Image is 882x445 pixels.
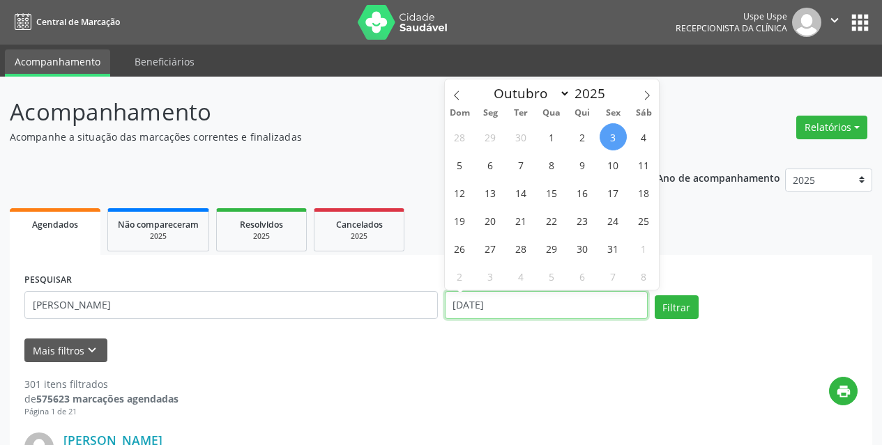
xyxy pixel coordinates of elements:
span: Outubro 1, 2025 [538,123,565,150]
span: Dom [445,109,476,118]
span: Outubro 21, 2025 [508,207,535,234]
div: 2025 [118,231,199,242]
input: Year [570,84,616,102]
span: Outubro 30, 2025 [569,235,596,262]
span: Outubro 13, 2025 [477,179,504,206]
span: Novembro 5, 2025 [538,263,565,290]
span: Outubro 4, 2025 [630,123,657,150]
span: Outubro 11, 2025 [630,151,657,178]
span: Outubro 18, 2025 [630,179,657,206]
span: Novembro 1, 2025 [630,235,657,262]
span: Novembro 2, 2025 [446,263,473,290]
span: Setembro 30, 2025 [508,123,535,150]
strong: 575623 marcações agendadas [36,392,178,405]
button: Mais filtroskeyboard_arrow_down [24,338,107,363]
button: print [829,377,858,405]
span: Recepcionista da clínica [676,22,787,34]
span: Seg [475,109,505,118]
span: Outubro 14, 2025 [508,179,535,206]
span: Sáb [628,109,659,118]
span: Outubro 12, 2025 [446,179,473,206]
span: Outubro 10, 2025 [600,151,627,178]
span: Outubro 17, 2025 [600,179,627,206]
span: Outubro 26, 2025 [446,235,473,262]
span: Outubro 31, 2025 [600,235,627,262]
span: Resolvidos [240,219,283,231]
label: PESQUISAR [24,270,72,291]
span: Outubro 25, 2025 [630,207,657,234]
p: Ano de acompanhamento [657,169,780,186]
span: Agendados [32,219,78,231]
button: Filtrar [655,295,699,319]
span: Outubro 19, 2025 [446,207,473,234]
span: Setembro 29, 2025 [477,123,504,150]
span: Central de Marcação [36,16,120,28]
i: keyboard_arrow_down [84,343,100,358]
span: Outubro 24, 2025 [600,207,627,234]
span: Sex [598,109,628,118]
i: print [836,384,851,399]
div: Uspe Uspe [676,10,787,22]
span: Outubro 20, 2025 [477,207,504,234]
span: Outubro 2, 2025 [569,123,596,150]
span: Não compareceram [118,219,199,231]
span: Outubro 29, 2025 [538,235,565,262]
div: de [24,391,178,406]
span: Cancelados [336,219,383,231]
select: Month [487,84,571,103]
button:  [821,8,848,37]
input: Nome, código do beneficiário ou CPF [24,291,438,319]
div: 2025 [227,231,296,242]
span: Qui [567,109,598,118]
span: Outubro 9, 2025 [569,151,596,178]
span: Outubro 28, 2025 [508,235,535,262]
p: Acompanhe a situação das marcações correntes e finalizadas [10,130,614,144]
span: Setembro 28, 2025 [446,123,473,150]
a: Acompanhamento [5,49,110,77]
span: Outubro 3, 2025 [600,123,627,150]
span: Ter [505,109,536,118]
span: Outubro 8, 2025 [538,151,565,178]
span: Novembro 8, 2025 [630,263,657,290]
span: Outubro 16, 2025 [569,179,596,206]
button: Relatórios [796,116,867,139]
span: Novembro 4, 2025 [508,263,535,290]
div: Página 1 de 21 [24,406,178,418]
a: Central de Marcação [10,10,120,33]
span: Outubro 6, 2025 [477,151,504,178]
a: Beneficiários [125,49,204,74]
span: Qua [536,109,567,118]
span: Novembro 3, 2025 [477,263,504,290]
span: Outubro 15, 2025 [538,179,565,206]
span: Outubro 22, 2025 [538,207,565,234]
span: Novembro 6, 2025 [569,263,596,290]
input: Selecione um intervalo [445,291,648,319]
div: 301 itens filtrados [24,377,178,391]
span: Novembro 7, 2025 [600,263,627,290]
span: Outubro 23, 2025 [569,207,596,234]
button: apps [848,10,872,35]
span: Outubro 5, 2025 [446,151,473,178]
p: Acompanhamento [10,95,614,130]
span: Outubro 27, 2025 [477,235,504,262]
i:  [827,13,842,28]
div: 2025 [324,231,394,242]
span: Outubro 7, 2025 [508,151,535,178]
img: img [792,8,821,37]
